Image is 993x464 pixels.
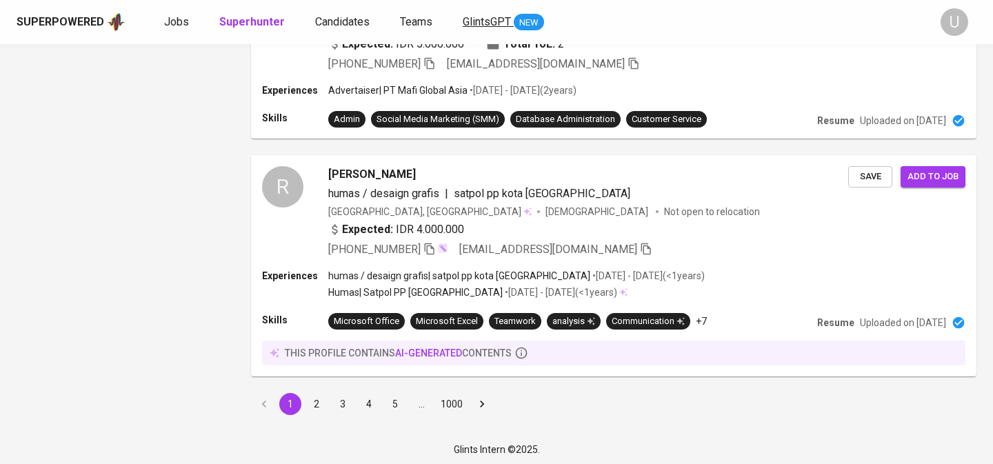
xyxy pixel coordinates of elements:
[860,316,946,330] p: Uploaded on [DATE]
[164,15,189,28] span: Jobs
[817,114,854,128] p: Resume
[860,114,946,128] p: Uploaded on [DATE]
[503,285,617,299] p: • [DATE] - [DATE] ( <1 years )
[315,14,372,31] a: Candidates
[545,205,650,219] span: [DEMOGRAPHIC_DATA]
[328,83,468,97] p: Advertaiser | PT Mafi Global Asia
[358,393,380,415] button: Go to page 4
[219,14,288,31] a: Superhunter
[17,14,104,30] div: Superpowered
[251,155,976,376] a: R[PERSON_NAME]humas / desaign grafis|satpol pp kota [GEOGRAPHIC_DATA][GEOGRAPHIC_DATA], [GEOGRAPH...
[328,187,439,200] span: humas / desaign grafis
[612,315,685,328] div: Communication
[262,83,328,97] p: Experiences
[400,15,432,28] span: Teams
[342,221,393,238] b: Expected:
[471,393,493,415] button: Go to next page
[696,314,707,328] p: +7
[328,205,532,219] div: [GEOGRAPHIC_DATA], [GEOGRAPHIC_DATA]
[664,205,760,219] p: Not open to relocation
[516,113,615,126] div: Database Administration
[395,347,462,359] span: AI-generated
[400,14,435,31] a: Teams
[558,36,564,52] span: 2
[514,16,544,30] span: NEW
[454,187,630,200] span: satpol pp kota [GEOGRAPHIC_DATA]
[305,393,328,415] button: Go to page 2
[437,243,448,254] img: magic_wand.svg
[632,113,701,126] div: Customer Service
[17,12,126,32] a: Superpoweredapp logo
[941,8,968,36] div: U
[463,15,511,28] span: GlintsGPT
[848,166,892,188] button: Save
[342,36,393,52] b: Expected:
[334,113,360,126] div: Admin
[262,313,328,327] p: Skills
[328,36,464,52] div: IDR 5.000.000
[468,83,576,97] p: • [DATE] - [DATE] ( 2 years )
[463,14,544,31] a: GlintsGPT NEW
[901,166,965,188] button: Add to job
[552,315,595,328] div: analysis
[855,169,885,185] span: Save
[262,269,328,283] p: Experiences
[164,14,192,31] a: Jobs
[445,185,448,202] span: |
[410,397,432,411] div: …
[907,169,959,185] span: Add to job
[251,393,495,415] nav: pagination navigation
[437,393,467,415] button: Go to page 1000
[328,221,464,238] div: IDR 4.000.000
[315,15,370,28] span: Candidates
[447,57,625,70] span: [EMAIL_ADDRESS][DOMAIN_NAME]
[590,269,705,283] p: • [DATE] - [DATE] ( <1 years )
[328,269,590,283] p: humas / desaign grafis | satpol pp kota [GEOGRAPHIC_DATA]
[503,36,555,52] b: Total YoE:
[262,111,328,125] p: Skills
[328,243,421,256] span: [PHONE_NUMBER]
[328,57,421,70] span: [PHONE_NUMBER]
[285,346,512,360] p: this profile contains contents
[817,316,854,330] p: Resume
[262,166,303,208] div: R
[328,166,416,183] span: [PERSON_NAME]
[384,393,406,415] button: Go to page 5
[332,393,354,415] button: Go to page 3
[279,393,301,415] button: page 1
[494,315,536,328] div: Teamwork
[459,243,637,256] span: [EMAIL_ADDRESS][DOMAIN_NAME]
[416,315,478,328] div: Microsoft Excel
[107,12,126,32] img: app logo
[219,15,285,28] b: Superhunter
[377,113,499,126] div: Social Media Marketing (SMM)
[328,285,503,299] p: Humas | Satpol PP [GEOGRAPHIC_DATA]
[334,315,399,328] div: Microsoft Office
